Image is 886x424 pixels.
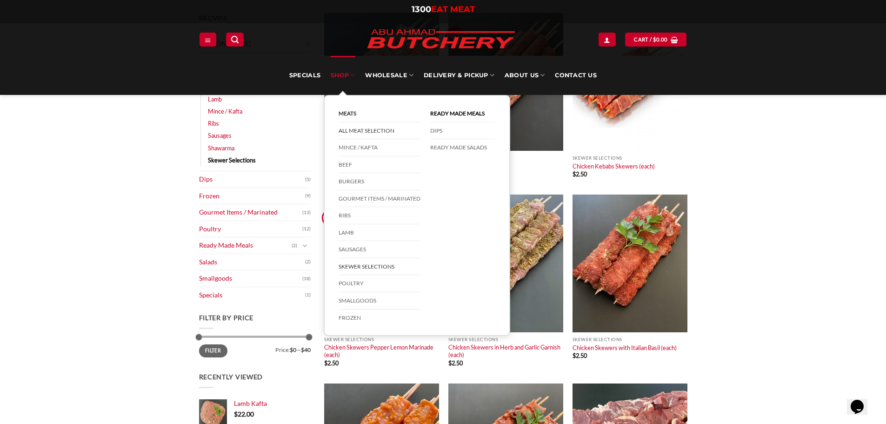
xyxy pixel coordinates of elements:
a: Ready Made Salads [430,139,495,156]
p: Skewer Selections [324,337,439,342]
a: Frozen [199,188,305,204]
span: $40 [301,346,311,353]
a: Sausages [208,129,232,141]
a: DIPS [430,122,495,140]
a: Contact Us [555,56,597,95]
a: Lamb [339,224,420,242]
a: Burgers [339,173,420,190]
a: Search [226,33,244,46]
span: Recently Viewed [199,373,263,381]
a: View cart [625,33,686,46]
a: Salads [199,254,305,270]
a: Ready Made Meals [199,237,292,254]
bdi: 22.00 [234,410,254,418]
span: EAT MEAT [431,4,475,14]
a: Specials [289,56,320,95]
a: Skewer Selections [339,258,420,276]
img: Abu Ahmad Butchery [360,23,522,56]
img: Chicken_Skewers_with_Italian_Basil [573,195,687,332]
span: (9) [305,189,311,203]
div: Price: — [199,344,311,353]
bdi: 0.00 [653,36,668,42]
a: Skewer Selections [208,154,256,166]
span: 1300 [412,4,431,14]
span: $ [653,35,656,44]
a: Gourmet Items / Marinated [339,190,420,208]
a: Mince / Kafta [339,139,420,156]
a: Chicken Skewers in Herb and Garlic Garnish (each) [448,343,563,359]
span: (5) [305,173,311,187]
span: (12) [302,222,311,236]
span: $ [324,359,327,367]
a: Poultry [199,221,302,237]
button: Toggle [300,241,311,251]
span: (13) [302,206,311,220]
span: $ [573,352,576,359]
p: Skewer Selections [573,155,687,161]
bdi: 2.50 [448,359,463,367]
a: Lamb Kafta [234,399,311,408]
a: 1300EAT MEAT [412,4,475,14]
span: $ [234,410,238,418]
bdi: 2.50 [573,352,587,359]
a: Chicken Kebabs Skewers (each) [573,162,655,170]
a: Mince / Kafta [208,105,242,117]
a: About Us [505,56,545,95]
bdi: 2.50 [573,170,587,178]
a: Meats [339,105,420,122]
a: Menu [200,33,216,46]
span: Lamb Kafta [234,399,267,407]
a: All Meat Selection [339,122,420,140]
a: Shawarma [208,142,234,154]
a: Gourmet Items / Marinated [199,204,302,221]
button: Filter [199,344,227,357]
a: Ribs [208,117,219,129]
p: Skewer Selections [573,337,687,342]
a: Smallgoods [199,270,302,287]
iframe: chat widget [847,387,877,415]
a: Frozen [339,310,420,326]
a: Dips [199,171,305,188]
a: Smallgoods [339,292,420,310]
a: Chicken Skewers with Italian Basil (each) [573,344,677,351]
a: Sausages [339,241,420,258]
bdi: 2.50 [324,359,339,367]
a: Specials [199,287,305,303]
p: Skewer Selections [448,337,563,342]
a: Beef [339,156,420,174]
a: Login [599,33,615,46]
span: (2) [292,239,297,253]
a: SHOP [331,56,355,95]
a: Chicken Skewers Pepper Lemon Marinade (each) [324,343,439,359]
span: (2) [305,255,311,269]
a: Poultry [339,275,420,292]
a: Ribs [339,207,420,224]
a: Ready Made Meals [430,105,495,122]
span: Filter by price [199,314,254,322]
span: (18) [302,272,311,286]
span: $ [573,170,576,178]
span: Cart / [634,35,667,44]
span: $ [448,359,452,367]
a: Wholesale [365,56,413,95]
a: Lamb [208,93,222,105]
a: Delivery & Pickup [424,56,494,95]
span: $0 [290,346,296,353]
span: (1) [305,288,311,302]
